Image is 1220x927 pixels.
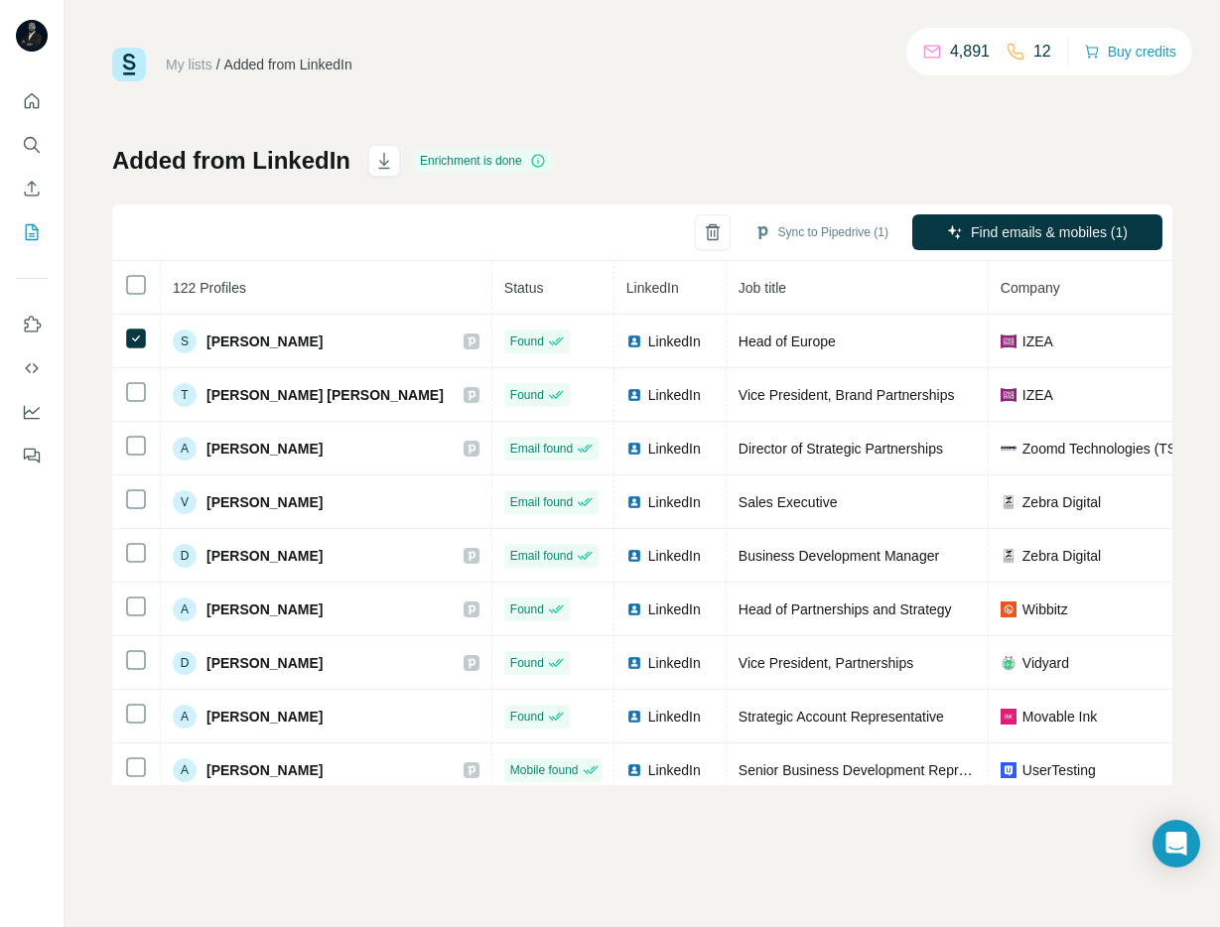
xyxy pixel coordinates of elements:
[16,20,48,52] img: Avatar
[206,707,323,727] span: [PERSON_NAME]
[206,492,323,512] span: [PERSON_NAME]
[173,758,197,782] div: A
[739,762,1022,778] span: Senior Business Development Representative
[16,350,48,386] button: Use Surfe API
[510,708,544,726] span: Found
[173,280,246,296] span: 122 Profiles
[648,599,701,619] span: LinkedIn
[1001,280,1060,296] span: Company
[206,760,323,780] span: [PERSON_NAME]
[1001,762,1017,778] img: company-logo
[206,439,323,459] span: [PERSON_NAME]
[1022,599,1068,619] span: Wibbitz
[173,330,197,353] div: S
[206,653,323,673] span: [PERSON_NAME]
[648,385,701,405] span: LinkedIn
[1001,333,1017,349] img: company-logo
[510,440,573,458] span: Email found
[626,387,642,403] img: LinkedIn logo
[648,439,701,459] span: LinkedIn
[1001,655,1017,671] img: company-logo
[1084,38,1176,66] button: Buy credits
[950,40,990,64] p: 4,891
[16,171,48,206] button: Enrich CSV
[626,280,679,296] span: LinkedIn
[173,383,197,407] div: T
[510,761,579,779] span: Mobile found
[206,546,323,566] span: [PERSON_NAME]
[1022,331,1053,351] span: IZEA
[206,331,323,351] span: [PERSON_NAME]
[739,601,952,617] span: Head of Partnerships and Strategy
[626,333,642,349] img: LinkedIn logo
[414,149,552,173] div: Enrichment is done
[1022,707,1097,727] span: Movable Ink
[626,494,642,510] img: LinkedIn logo
[112,48,146,81] img: Surfe Logo
[912,214,1162,250] button: Find emails & mobiles (1)
[739,548,939,564] span: Business Development Manager
[626,548,642,564] img: LinkedIn logo
[504,280,544,296] span: Status
[510,600,544,618] span: Found
[626,655,642,671] img: LinkedIn logo
[741,217,902,247] button: Sync to Pipedrive (1)
[648,760,701,780] span: LinkedIn
[648,546,701,566] span: LinkedIn
[16,438,48,473] button: Feedback
[739,280,786,296] span: Job title
[1001,494,1017,510] img: company-logo
[626,441,642,457] img: LinkedIn logo
[739,655,913,671] span: Vice President, Partnerships
[1022,653,1069,673] span: Vidyard
[1001,601,1017,617] img: company-logo
[510,547,573,565] span: Email found
[216,55,220,74] li: /
[510,332,544,350] span: Found
[16,127,48,163] button: Search
[1001,709,1017,725] img: company-logo
[739,709,944,725] span: Strategic Account Representative
[739,333,836,349] span: Head of Europe
[206,599,323,619] span: [PERSON_NAME]
[112,145,350,177] h1: Added from LinkedIn
[510,493,573,511] span: Email found
[1022,492,1101,512] span: Zebra Digital
[1022,546,1101,566] span: Zebra Digital
[510,386,544,404] span: Found
[1001,387,1017,403] img: company-logo
[173,597,197,621] div: A
[626,762,642,778] img: LinkedIn logo
[173,544,197,568] div: D
[1001,548,1017,564] img: company-logo
[1033,40,1051,64] p: 12
[510,654,544,672] span: Found
[648,492,701,512] span: LinkedIn
[626,709,642,725] img: LinkedIn logo
[224,55,352,74] div: Added from LinkedIn
[173,705,197,728] div: A
[648,653,701,673] span: LinkedIn
[648,707,701,727] span: LinkedIn
[1152,820,1200,867] div: Open Intercom Messenger
[626,601,642,617] img: LinkedIn logo
[16,307,48,342] button: Use Surfe on LinkedIn
[206,385,444,405] span: [PERSON_NAME] [PERSON_NAME]
[173,651,197,675] div: D
[971,222,1128,242] span: Find emails & mobiles (1)
[1022,385,1053,405] span: IZEA
[173,437,197,461] div: A
[16,394,48,430] button: Dashboard
[739,441,943,457] span: Director of Strategic Partnerships
[173,490,197,514] div: V
[16,83,48,119] button: Quick start
[16,214,48,250] button: My lists
[739,494,838,510] span: Sales Executive
[1001,441,1017,457] img: company-logo
[1022,760,1096,780] span: UserTesting
[166,57,212,72] a: My lists
[739,387,955,403] span: Vice President, Brand Partnerships
[648,331,701,351] span: LinkedIn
